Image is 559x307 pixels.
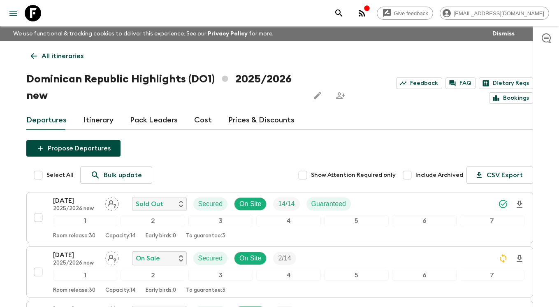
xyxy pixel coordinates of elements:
div: [EMAIL_ADDRESS][DOMAIN_NAME] [440,7,549,20]
p: Room release: 30 [53,233,95,239]
a: Bulk update [80,166,152,184]
p: Guaranteed [311,199,346,209]
span: [EMAIL_ADDRESS][DOMAIN_NAME] [449,10,549,16]
a: Prices & Discounts [228,110,295,130]
span: Share this itinerary [332,87,349,104]
p: 2 / 14 [278,253,291,263]
a: Privacy Policy [208,31,248,37]
button: Dismiss [490,28,517,40]
p: Capacity: 14 [105,233,136,239]
div: 5 [324,216,389,226]
p: 2025/2026 new [53,260,98,267]
p: On Site [239,253,261,263]
div: 1 [53,270,118,281]
div: 4 [256,216,321,226]
div: 4 [256,270,321,281]
p: To guarantee: 3 [186,287,225,294]
a: FAQ [445,77,475,89]
p: Secured [198,199,223,209]
svg: Download Onboarding [515,254,524,264]
span: Assign pack leader [105,254,119,260]
a: Departures [26,110,67,130]
button: CSV Export [466,166,533,184]
p: 14 / 14 [278,199,295,209]
span: Show Attention Required only [311,171,396,179]
p: To guarantee: 3 [186,233,225,239]
a: Give feedback [377,7,433,20]
a: Cost [194,110,212,130]
p: On Sale [136,253,160,263]
button: [DATE]2025/2026 newAssign pack leaderOn SaleSecuredOn SiteTrip Fill1234567Room release:30Capacity... [26,246,533,298]
a: Bookings [489,92,533,104]
div: 2 [121,270,185,281]
p: Early birds: 0 [146,287,176,294]
span: Assign pack leader [105,199,119,206]
p: [DATE] [53,250,98,260]
div: On Site [234,252,267,265]
p: [DATE] [53,196,98,206]
svg: Download Onboarding [515,199,524,209]
p: Room release: 30 [53,287,95,294]
button: Edit this itinerary [309,87,326,104]
svg: Sync Required - Changes detected [498,253,508,263]
button: search adventures [331,5,347,21]
div: 6 [392,270,457,281]
span: Give feedback [390,10,433,16]
div: 6 [392,216,457,226]
div: 3 [188,270,253,281]
span: Include Archived [415,171,463,179]
a: Dietary Reqs [479,77,533,89]
div: 2 [121,216,185,226]
div: 7 [460,216,524,226]
div: On Site [234,197,267,211]
div: Trip Fill [273,252,296,265]
span: Select All [46,171,74,179]
div: 3 [188,216,253,226]
h1: Dominican Republic Highlights (DO1) 2025/2026 new [26,71,303,104]
p: We use functional & tracking cookies to deliver this experience. See our for more. [10,26,277,41]
div: Secured [193,197,228,211]
p: 2025/2026 new [53,206,98,212]
p: Sold Out [136,199,163,209]
div: 7 [460,270,524,281]
button: [DATE]2025/2026 newAssign pack leaderSold OutSecuredOn SiteTrip FillGuaranteed1234567Room release... [26,192,533,243]
p: Early birds: 0 [146,233,176,239]
button: Propose Departures [26,140,121,157]
div: Secured [193,252,228,265]
a: Pack Leaders [130,110,178,130]
svg: Synced Successfully [498,199,508,209]
div: Trip Fill [273,197,299,211]
a: Itinerary [83,110,114,130]
p: Bulk update [104,170,142,180]
p: On Site [239,199,261,209]
a: All itineraries [26,48,88,64]
p: All itineraries [42,51,84,61]
a: Feedback [396,77,442,89]
button: menu [5,5,21,21]
div: 5 [324,270,389,281]
p: Secured [198,253,223,263]
p: Capacity: 14 [105,287,136,294]
div: 1 [53,216,118,226]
